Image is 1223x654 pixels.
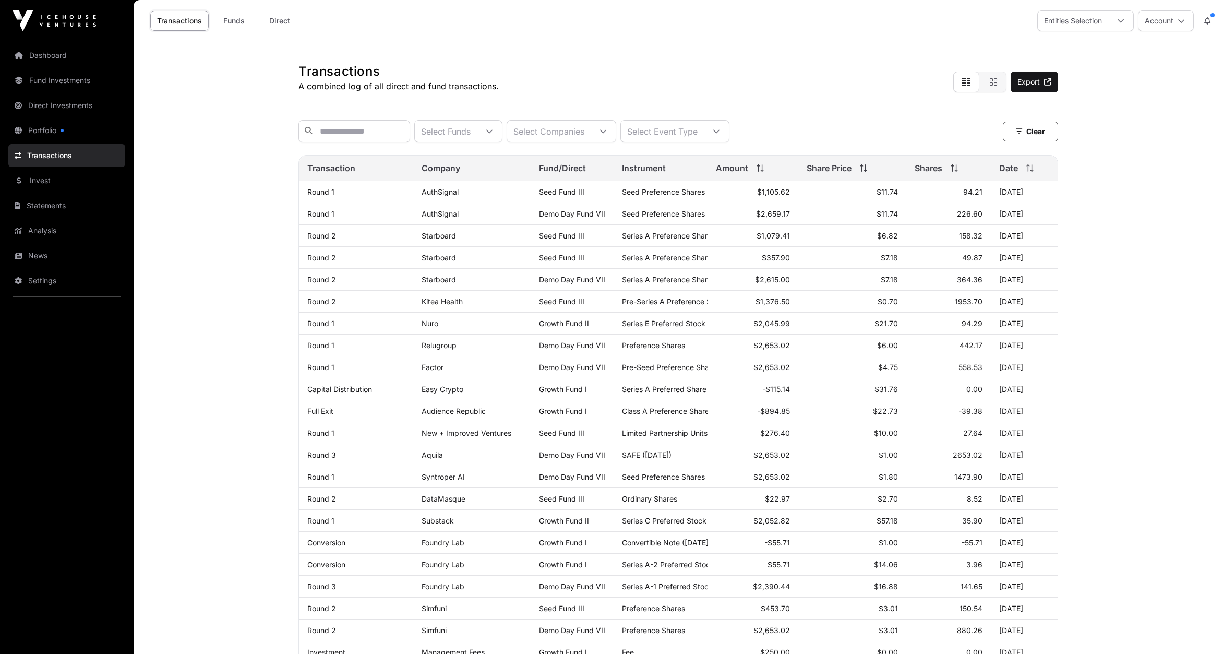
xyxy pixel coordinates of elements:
span: $16.88 [874,582,898,591]
span: 35.90 [962,516,982,525]
a: AuthSignal [422,187,459,196]
span: 1953.70 [955,297,982,306]
span: 0.00 [966,385,982,394]
a: Export [1011,72,1058,92]
td: [DATE] [991,378,1058,400]
a: Transactions [8,144,125,167]
span: Share Price [807,162,852,174]
td: [DATE] [991,181,1058,203]
a: Seed Fund III [539,604,584,613]
span: $14.06 [874,560,898,569]
span: Class A Preference Shares [622,407,713,415]
a: Seed Fund III [539,231,584,240]
td: $2,615.00 [708,269,798,291]
td: [DATE] [991,203,1058,225]
span: Series A Preference Shares [622,275,715,284]
a: Seed Fund III [539,429,584,437]
span: 364.36 [957,275,982,284]
td: $55.71 [708,554,798,576]
a: AuthSignal [422,209,459,218]
td: $2,045.99 [708,313,798,335]
td: $1,105.62 [708,181,798,203]
span: 226.60 [957,209,982,218]
span: 1473.90 [954,472,982,481]
button: Account [1138,10,1194,31]
a: Seed Fund III [539,297,584,306]
a: Round 2 [307,626,336,635]
a: Conversion [307,560,345,569]
div: Select Companies [507,121,591,142]
a: Fund Investments [8,69,125,92]
span: 150.54 [960,604,982,613]
span: -39.38 [958,407,982,415]
span: $2.70 [878,494,898,503]
span: $6.00 [877,341,898,350]
a: Round 1 [307,363,334,372]
a: Round 2 [307,231,336,240]
a: Transactions [150,11,209,31]
a: Round 2 [307,297,336,306]
a: Demo Day Fund VII [539,341,605,350]
span: Ordinary Shares [622,494,677,503]
td: [DATE] [991,291,1058,313]
span: 27.64 [963,429,982,437]
a: Round 3 [307,450,336,459]
td: [DATE] [991,598,1058,620]
td: [DATE] [991,356,1058,378]
span: SAFE ([DATE]) [622,450,672,459]
a: Syntroper AI [422,472,465,481]
td: [DATE] [991,400,1058,422]
span: Series A-2 Preferred Stock [622,560,714,569]
a: Analysis [8,219,125,242]
td: $1,079.41 [708,225,798,247]
span: $10.00 [874,429,898,437]
span: $7.18 [881,253,898,262]
a: Conversion [307,538,345,547]
td: $2,653.02 [708,466,798,488]
span: 94.21 [963,187,982,196]
div: Select Event Type [621,121,704,142]
span: -55.71 [962,538,982,547]
a: Substack [422,516,454,525]
td: $22.97 [708,488,798,510]
td: $2,653.02 [708,620,798,641]
td: $357.90 [708,247,798,269]
span: Fund/Direct [539,162,586,174]
span: Series A Preference Shares [622,231,715,240]
span: $0.70 [878,297,898,306]
td: [DATE] [991,466,1058,488]
span: Pre-Series A Preference Shares [622,297,730,306]
span: Instrument [622,162,666,174]
td: [DATE] [991,335,1058,356]
td: [DATE] [991,313,1058,335]
a: Round 2 [307,275,336,284]
td: $2,052.82 [708,510,798,532]
span: Transaction [307,162,355,174]
a: Round 3 [307,582,336,591]
span: $3.01 [879,604,898,613]
a: Round 1 [307,472,334,481]
span: $11.74 [877,187,898,196]
span: Preference Shares [622,626,685,635]
span: $7.18 [881,275,898,284]
a: Growth Fund I [539,385,587,394]
td: [DATE] [991,576,1058,598]
a: Demo Day Fund VII [539,275,605,284]
a: Round 2 [307,494,336,503]
a: Statements [8,194,125,217]
span: Series A Preferred Share [622,385,706,394]
a: Kitea Health [422,297,463,306]
td: [DATE] [991,225,1058,247]
td: -$55.71 [708,532,798,554]
span: Preference Shares [622,341,685,350]
a: Growth Fund I [539,560,587,569]
td: [DATE] [991,488,1058,510]
a: Round 1 [307,516,334,525]
a: Starboard [422,253,456,262]
td: $276.40 [708,422,798,444]
a: Growth Fund I [539,538,587,547]
td: $2,653.02 [708,356,798,378]
span: $6.82 [877,231,898,240]
div: Entities Selection [1038,11,1108,31]
a: Foundry Lab [422,560,464,569]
